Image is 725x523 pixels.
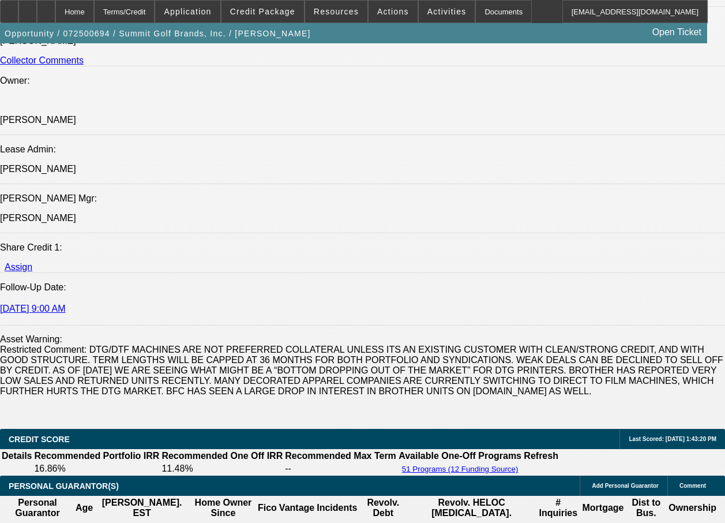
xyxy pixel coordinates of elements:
a: Open Ticket [648,23,706,42]
button: Actions [369,1,418,23]
th: Recommended One Off IRR [161,450,283,462]
b: Fico [258,503,277,513]
td: 11.48% [161,463,283,475]
span: Resources [314,7,359,16]
b: [PERSON_NAME]. EST [102,498,182,518]
span: Actions [377,7,409,16]
span: Activities [427,7,467,16]
span: Last Scored: [DATE] 1:43:20 PM [629,436,716,442]
button: Application [155,1,220,23]
td: -- [284,463,397,475]
b: Revolv. Debt [367,498,399,518]
a: Assign [5,262,32,272]
th: Available One-Off Programs [398,450,523,462]
td: 16.86% [33,463,160,475]
span: PERSONAL GUARANTOR(S) [9,481,119,491]
b: Revolv. HELOC [MEDICAL_DATA]. [431,498,512,518]
b: Dist to Bus. [632,498,660,518]
b: # Inquiries [539,498,577,518]
th: Recommended Max Term [284,450,397,462]
button: Resources [305,1,367,23]
b: Vantage [279,503,314,513]
button: 51 Programs (12 Funding Source) [399,464,522,474]
span: Credit Package [230,7,295,16]
span: CREDIT SCORE [9,435,70,444]
b: Age [76,503,93,513]
b: Ownership [668,503,716,513]
th: Recommended Portfolio IRR [33,450,160,462]
span: Opportunity / 072500694 / Summit Golf Brands, Inc. / [PERSON_NAME] [5,29,311,38]
span: Add Personal Guarantor [592,483,659,489]
th: Refresh [523,450,559,462]
b: Mortgage [582,503,623,513]
b: Home Owner Since [195,498,252,518]
span: Application [164,7,211,16]
th: Details [1,450,32,462]
b: Personal Guarantor [15,498,59,518]
button: Activities [419,1,475,23]
span: Comment [679,483,706,489]
b: Incidents [317,503,357,513]
button: Credit Package [221,1,304,23]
